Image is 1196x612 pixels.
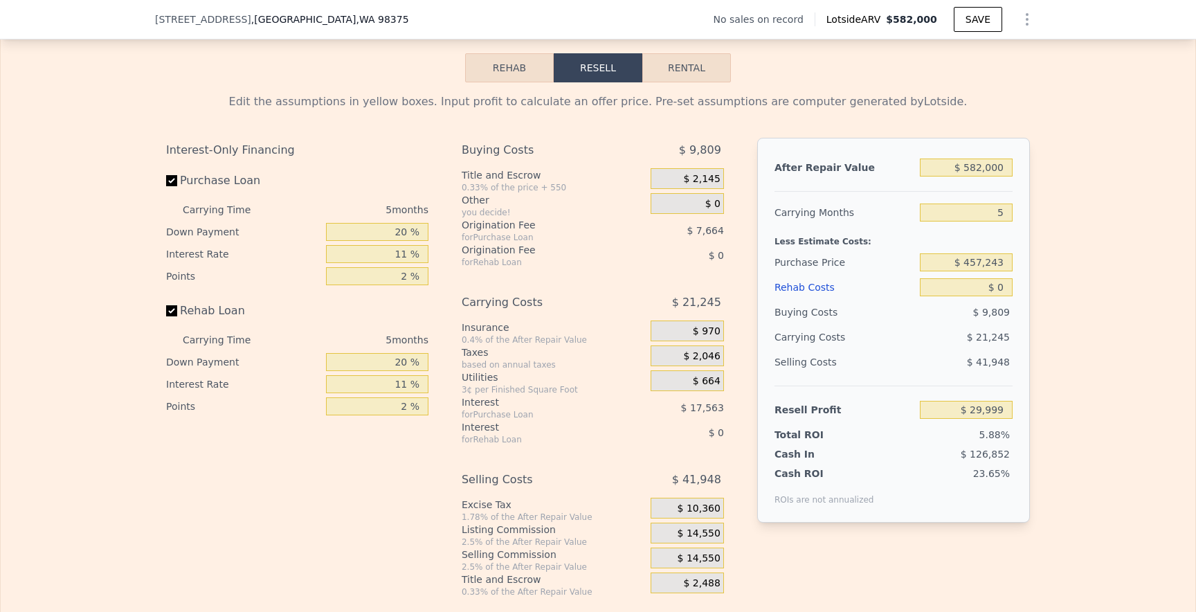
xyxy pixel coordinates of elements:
div: Interest [462,395,616,409]
span: $ 664 [693,375,721,388]
input: Purchase Loan [166,175,177,186]
div: for Rehab Loan [462,257,616,268]
div: Less Estimate Costs: [774,225,1013,250]
span: $ 2,046 [683,350,720,363]
div: Cash In [774,447,861,461]
div: Carrying Costs [774,325,861,350]
span: 5.88% [979,429,1010,440]
div: Edit the assumptions in yellow boxes. Input profit to calculate an offer price. Pre-set assumptio... [166,93,1030,110]
span: $ 41,948 [672,467,721,492]
div: Down Payment [166,351,320,373]
span: $ 21,245 [967,332,1010,343]
span: $ 9,809 [973,307,1010,318]
div: Total ROI [774,428,861,442]
div: for Rehab Loan [462,434,616,445]
button: Show Options [1013,6,1041,33]
div: Points [166,395,320,417]
div: 0.33% of the After Repair Value [462,586,645,597]
span: 23.65% [973,468,1010,479]
span: [STREET_ADDRESS] [155,12,251,26]
div: Origination Fee [462,243,616,257]
div: Cash ROI [774,467,874,480]
div: Listing Commission [462,523,645,537]
span: $ 17,563 [681,402,724,413]
div: Insurance [462,321,645,334]
div: Taxes [462,345,645,359]
span: $ 14,550 [678,528,721,540]
div: Down Payment [166,221,320,243]
span: $582,000 [886,14,937,25]
span: $ 10,360 [678,503,721,515]
div: Rehab Costs [774,275,914,300]
div: ROIs are not annualized [774,480,874,505]
div: Title and Escrow [462,168,645,182]
div: 5 months [278,199,428,221]
div: Buying Costs [462,138,616,163]
div: No sales on record [714,12,815,26]
span: Lotside ARV [826,12,886,26]
span: $ 9,809 [679,138,721,163]
div: Selling Commission [462,548,645,561]
div: Interest-Only Financing [166,138,428,163]
span: $ 970 [693,325,721,338]
div: Carrying Costs [462,290,616,315]
input: Rehab Loan [166,305,177,316]
span: $ 41,948 [967,357,1010,368]
div: Resell Profit [774,397,914,422]
div: Points [166,265,320,287]
label: Rehab Loan [166,298,320,323]
button: Resell [554,53,642,82]
div: Utilities [462,370,645,384]
div: Carrying Time [183,329,273,351]
span: , [GEOGRAPHIC_DATA] [251,12,409,26]
div: Other [462,193,645,207]
div: After Repair Value [774,155,914,180]
div: Purchase Price [774,250,914,275]
div: Selling Costs [462,467,616,492]
span: $ 126,852 [961,449,1010,460]
div: 3¢ per Finished Square Foot [462,384,645,395]
span: $ 21,245 [672,290,721,315]
span: $ 2,488 [683,577,720,590]
div: 1.78% of the After Repair Value [462,512,645,523]
div: Selling Costs [774,350,914,375]
span: $ 0 [709,427,724,438]
span: $ 0 [709,250,724,261]
div: Interest Rate [166,243,320,265]
div: Carrying Time [183,199,273,221]
span: $ 7,664 [687,225,723,236]
button: Rehab [465,53,554,82]
button: Rental [642,53,731,82]
div: 0.33% of the price + 550 [462,182,645,193]
button: SAVE [954,7,1002,32]
div: Carrying Months [774,200,914,225]
span: , WA 98375 [356,14,408,25]
div: Title and Escrow [462,573,645,586]
div: 2.5% of the After Repair Value [462,537,645,548]
div: 2.5% of the After Repair Value [462,561,645,573]
div: 0.4% of the After Repair Value [462,334,645,345]
div: based on annual taxes [462,359,645,370]
div: Buying Costs [774,300,914,325]
div: you decide! [462,207,645,218]
div: Origination Fee [462,218,616,232]
span: $ 14,550 [678,552,721,565]
div: Excise Tax [462,498,645,512]
div: Interest [462,420,616,434]
span: $ 2,145 [683,173,720,186]
div: 5 months [278,329,428,351]
div: for Purchase Loan [462,409,616,420]
div: Interest Rate [166,373,320,395]
div: for Purchase Loan [462,232,616,243]
span: $ 0 [705,198,721,210]
label: Purchase Loan [166,168,320,193]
